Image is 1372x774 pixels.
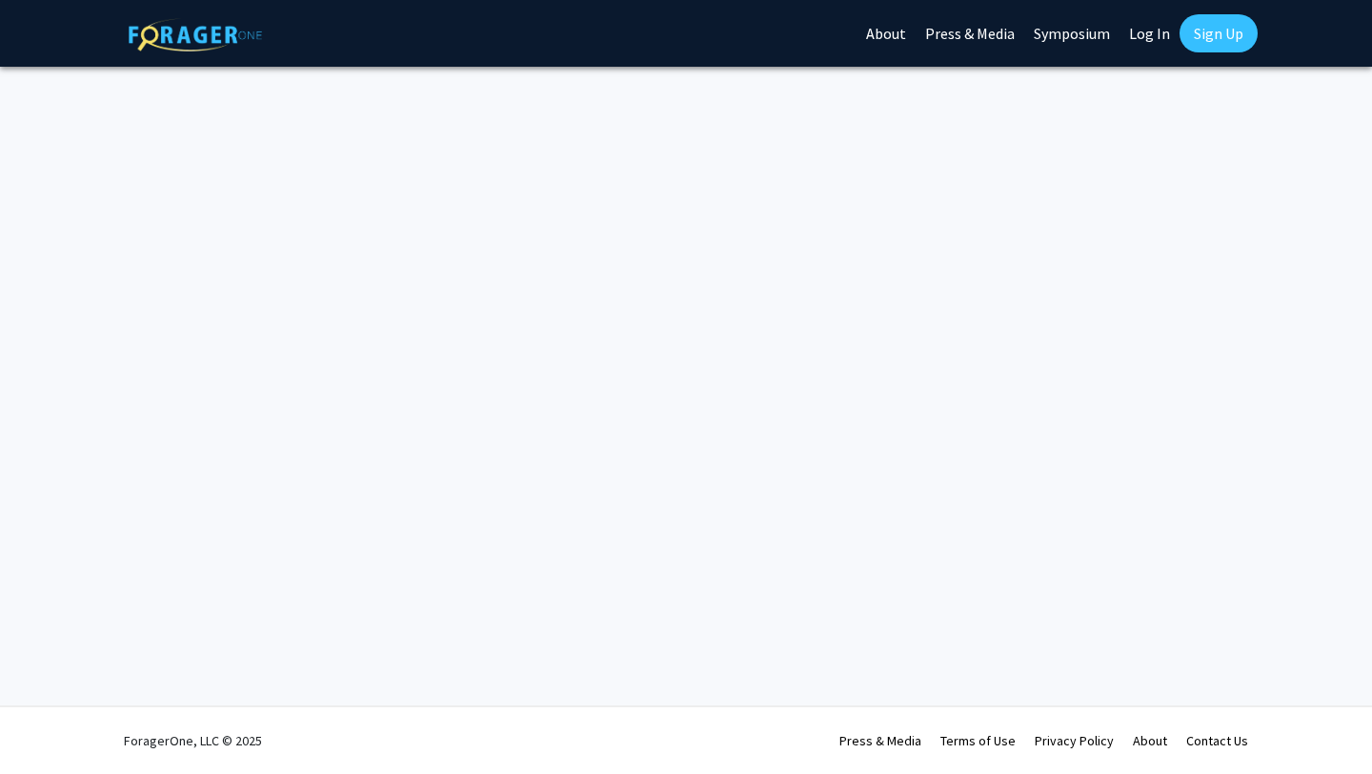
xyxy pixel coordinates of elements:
a: Terms of Use [940,732,1016,749]
a: Privacy Policy [1035,732,1114,749]
a: About [1133,732,1167,749]
img: ForagerOne Logo [129,18,262,51]
a: Press & Media [839,732,921,749]
a: Sign Up [1180,14,1258,52]
a: Contact Us [1186,732,1248,749]
div: ForagerOne, LLC © 2025 [124,707,262,774]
